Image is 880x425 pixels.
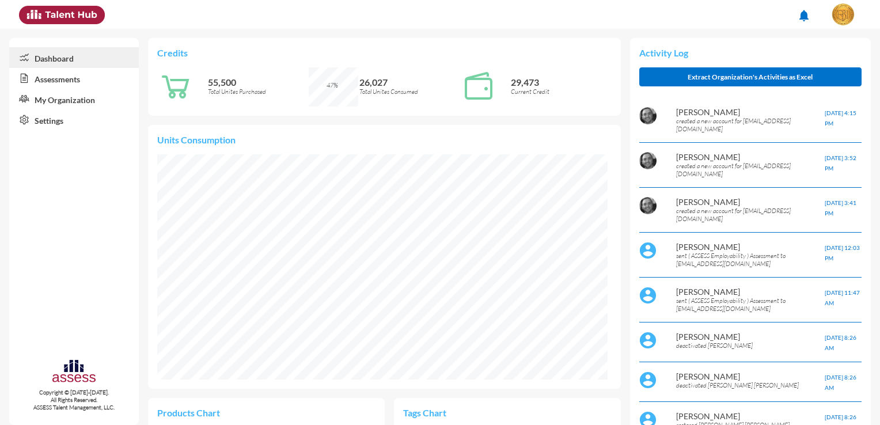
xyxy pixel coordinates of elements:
p: 26,027 [359,77,460,88]
p: created a new account for [EMAIL_ADDRESS][DOMAIN_NAME] [676,162,824,178]
img: default%20profile%20image.svg [639,242,657,259]
button: Extract Organization's Activities as Excel [639,67,862,86]
img: AOh14GigaHH8sHFAKTalDol_Rto9g2wtRCd5DeEZ-VfX2Q [639,107,657,124]
p: created a new account for [EMAIL_ADDRESS][DOMAIN_NAME] [676,207,824,223]
img: AOh14GigaHH8sHFAKTalDol_Rto9g2wtRCd5DeEZ-VfX2Q [639,197,657,214]
a: Settings [9,109,139,130]
p: [PERSON_NAME] [676,371,824,381]
p: deactivated [PERSON_NAME] [676,341,824,350]
p: Credits [157,47,611,58]
span: 47% [327,81,338,89]
p: [PERSON_NAME] [676,287,824,297]
img: default%20profile%20image.svg [639,371,657,389]
a: My Organization [9,89,139,109]
mat-icon: notifications [797,9,811,22]
a: Assessments [9,68,139,89]
span: [DATE] 3:41 PM [825,199,856,217]
p: 29,473 [511,77,612,88]
span: [DATE] 11:47 AM [825,289,860,306]
span: [DATE] 3:52 PM [825,154,856,172]
span: [DATE] 8:26 AM [825,334,856,351]
p: Tags Chart [403,407,507,418]
p: Products Chart [157,407,266,418]
p: [PERSON_NAME] [676,107,824,117]
span: [DATE] 12:03 PM [825,244,860,261]
span: [DATE] 8:26 AM [825,374,856,391]
a: Dashboard [9,47,139,68]
p: deactivated [PERSON_NAME] [PERSON_NAME] [676,381,824,389]
p: Current Credit [511,88,612,96]
p: Total Unites Consumed [359,88,460,96]
p: sent ( ASSESS Employability ) Assessment to [EMAIL_ADDRESS][DOMAIN_NAME] [676,297,824,313]
p: Total Unites Purchased [208,88,309,96]
p: created a new account for [EMAIL_ADDRESS][DOMAIN_NAME] [676,117,824,133]
p: [PERSON_NAME] [676,152,824,162]
img: AOh14GigaHH8sHFAKTalDol_Rto9g2wtRCd5DeEZ-VfX2Q [639,152,657,169]
p: Units Consumption [157,134,611,145]
img: default%20profile%20image.svg [639,287,657,304]
p: [PERSON_NAME] [676,332,824,341]
p: [PERSON_NAME] [676,242,824,252]
p: [PERSON_NAME] [676,411,824,421]
p: Copyright © [DATE]-[DATE]. All Rights Reserved. ASSESS Talent Management, LLC. [9,389,139,411]
span: [DATE] 4:15 PM [825,109,856,127]
p: 55,500 [208,77,309,88]
img: default%20profile%20image.svg [639,332,657,349]
p: [PERSON_NAME] [676,197,824,207]
p: sent ( ASSESS Employability ) Assessment to [EMAIL_ADDRESS][DOMAIN_NAME] [676,252,824,268]
p: Activity Log [639,47,862,58]
img: assesscompany-logo.png [51,358,97,386]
